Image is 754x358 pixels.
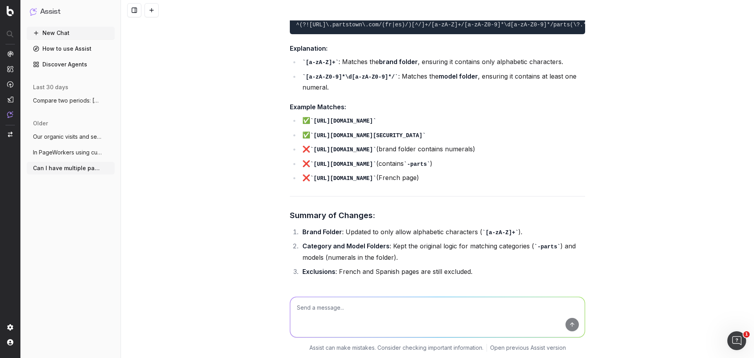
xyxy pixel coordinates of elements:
[310,147,376,153] code: [URL][DOMAIN_NAME]
[7,66,13,72] img: Intelligence
[727,331,746,350] iframe: Intercom live chat
[33,164,102,172] span: Can I have multiple pageworkers optimiza
[534,244,560,250] code: -parts
[300,226,585,238] li: : Updated to only allow alphabetic characters ( ).
[482,229,518,236] code: [a-zA-Z]+
[30,6,112,17] button: Assist
[27,94,115,107] button: Compare two periods: [DATE] to [DATE]
[290,44,585,53] h4: Explanation:
[296,22,597,28] code: ^(?![URL]\.partstown\.com/(fr|es)/)[^/]+/[a-zA-Z]+/[a-zA-Z0-9]*\d[a-zA-Z0-9]*/parts(\?.*)?$
[310,175,376,182] code: [URL][DOMAIN_NAME]
[439,72,478,80] strong: model folder
[310,132,426,139] code: [URL][DOMAIN_NAME][SECURITY_DATA]
[40,6,60,17] h1: Assist
[7,6,14,16] img: Botify logo
[7,339,13,345] img: My account
[33,83,68,91] span: last 30 days
[302,74,398,80] code: [a-zA-Z0-9]*\d[a-zA-Z0-9]*/
[27,146,115,159] button: In PageWorkers using custom html, can I
[290,209,585,222] h3: Summary of Changes:
[300,71,585,93] li: : Matches the , ensuring it contains at least one numeral.
[27,58,115,71] a: Discover Agents
[7,96,13,103] img: Studio
[300,143,585,155] li: ❌ (brand folder contains numerals)
[300,266,585,277] li: : French and Spanish pages are still excluded.
[300,241,585,263] li: : Kept the original logic for matching categories ( ) and models (numerals in the folder).
[33,97,102,105] span: Compare two periods: [DATE] to [DATE]
[302,228,342,236] strong: Brand Folder
[300,129,585,141] li: ✅
[27,27,115,39] button: New Chat
[7,51,13,57] img: Analytics
[310,118,376,124] code: [URL][DOMAIN_NAME]
[300,172,585,184] li: ❌ (French page)
[27,162,115,174] button: Can I have multiple pageworkers optimiza
[7,81,13,88] img: Activation
[302,59,339,66] code: [a-zA-Z]+
[27,42,115,55] a: How to use Assist
[310,161,376,167] code: [URL][DOMAIN_NAME]
[290,102,585,112] h4: Example Matches:
[404,161,430,167] code: -parts
[7,324,13,330] img: Setting
[300,115,585,126] li: ✅
[27,130,115,143] button: Our organic visits and search console cl
[7,111,13,118] img: Assist
[300,56,585,68] li: : Matches the , ensuring it contains only alphabetic characters.
[302,242,390,250] strong: Category and Model Folders
[490,344,566,352] a: Open previous Assist version
[33,133,102,141] span: Our organic visits and search console cl
[309,344,483,352] p: Assist can make mistakes. Consider checking important information.
[30,8,37,15] img: Assist
[33,149,102,156] span: In PageWorkers using custom html, can I
[33,119,48,127] span: older
[743,331,750,338] span: 1
[290,285,585,296] p: Let me know if you need further refinements or additional filters!
[8,132,13,137] img: Switch project
[302,268,335,275] strong: Exclusions
[379,58,418,66] strong: brand folder
[300,158,585,169] li: ❌ (contains )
